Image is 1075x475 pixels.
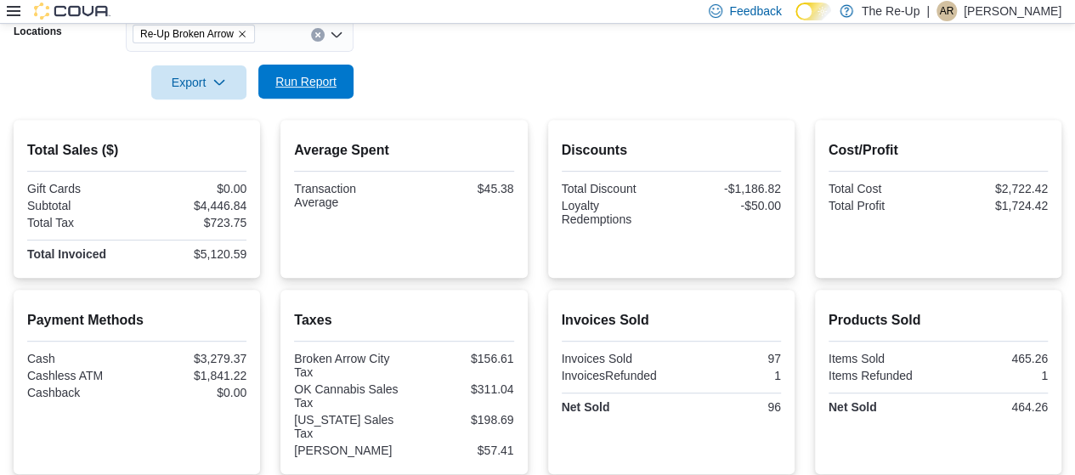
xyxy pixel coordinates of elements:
div: $1,841.22 [140,369,246,382]
h2: Taxes [294,310,513,331]
div: $198.69 [407,413,513,427]
span: Re-Up Broken Arrow [140,25,234,42]
h2: Total Sales ($) [27,140,246,161]
div: Invoices Sold [562,352,668,365]
button: Clear input [311,28,325,42]
img: Cova [34,3,110,20]
button: Export [151,65,246,99]
div: 1 [675,369,781,382]
h2: Average Spent [294,140,513,161]
div: -$1,186.82 [675,182,781,195]
div: 97 [675,352,781,365]
button: Open list of options [330,28,343,42]
strong: Total Invoiced [27,247,106,261]
h2: Invoices Sold [562,310,781,331]
div: InvoicesRefunded [562,369,668,382]
div: OK Cannabis Sales Tax [294,382,400,410]
div: Subtotal [27,199,133,212]
div: $0.00 [140,182,246,195]
div: Gift Cards [27,182,133,195]
div: $2,722.42 [942,182,1048,195]
label: Locations [14,25,62,38]
strong: Net Sold [562,400,610,414]
span: AR [940,1,954,21]
div: 465.26 [942,352,1048,365]
h2: Discounts [562,140,781,161]
h2: Products Sold [829,310,1048,331]
div: $57.41 [407,444,513,457]
p: The Re-Up [862,1,919,21]
span: Run Report [275,73,337,90]
div: Aaron Remington [936,1,957,21]
p: | [926,1,930,21]
div: $3,279.37 [140,352,246,365]
div: $723.75 [140,216,246,229]
div: $0.00 [140,386,246,399]
div: $156.61 [407,352,513,365]
div: Cashless ATM [27,369,133,382]
div: Items Sold [829,352,935,365]
div: Transaction Average [294,182,400,209]
div: Cashback [27,386,133,399]
div: [US_STATE] Sales Tax [294,413,400,440]
div: Loyalty Redemptions [562,199,668,226]
p: [PERSON_NAME] [964,1,1061,21]
div: -$50.00 [675,199,781,212]
div: Total Discount [562,182,668,195]
button: Run Report [258,65,354,99]
span: Re-Up Broken Arrow [133,25,255,43]
div: 96 [675,400,781,414]
h2: Payment Methods [27,310,246,331]
div: $4,446.84 [140,199,246,212]
h2: Cost/Profit [829,140,1048,161]
div: [PERSON_NAME] [294,444,400,457]
div: $45.38 [407,182,513,195]
div: Total Cost [829,182,935,195]
span: Feedback [729,3,781,20]
div: 464.26 [942,400,1048,414]
strong: Net Sold [829,400,877,414]
button: Remove Re-Up Broken Arrow from selection in this group [237,29,247,39]
div: Items Refunded [829,369,935,382]
div: $311.04 [407,382,513,396]
span: Export [161,65,236,99]
div: 1 [942,369,1048,382]
div: $1,724.42 [942,199,1048,212]
div: Cash [27,352,133,365]
div: Total Profit [829,199,935,212]
div: Total Tax [27,216,133,229]
div: Broken Arrow City Tax [294,352,400,379]
div: $5,120.59 [140,247,246,261]
input: Dark Mode [795,3,831,20]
